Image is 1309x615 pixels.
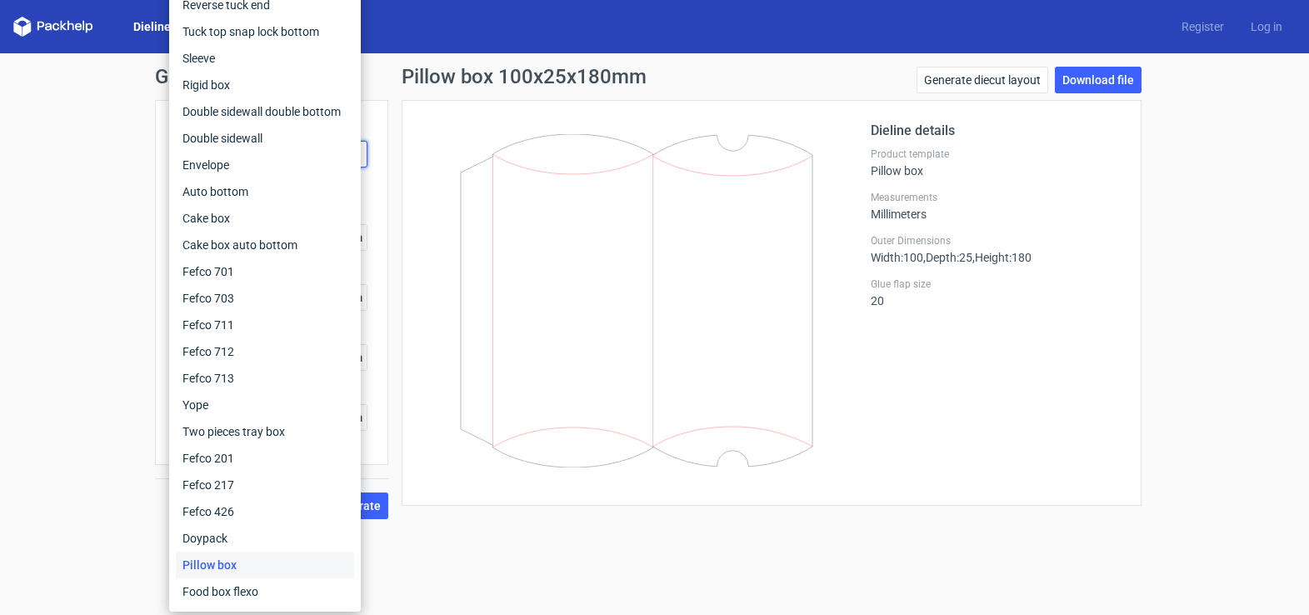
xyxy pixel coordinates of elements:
[176,445,354,472] div: Fefco 201
[176,152,354,178] div: Envelope
[176,312,354,338] div: Fefco 711
[176,285,354,312] div: Fefco 703
[176,472,354,498] div: Fefco 217
[1168,18,1237,35] a: Register
[1237,18,1296,35] a: Log in
[176,232,354,258] div: Cake box auto bottom
[917,67,1048,93] a: Generate diecut layout
[155,67,1155,87] h1: Generate new dieline
[176,45,354,72] div: Sleeve
[176,525,354,552] div: Doypack
[176,578,354,605] div: Food box flexo
[871,191,1121,204] label: Measurements
[176,552,354,578] div: Pillow box
[871,277,1121,291] label: Glue flap size
[972,251,1032,264] span: , Height : 180
[871,251,923,264] span: Width : 100
[176,392,354,418] div: Yope
[1055,67,1142,93] a: Download file
[871,234,1121,247] label: Outer Dimensions
[871,147,1121,177] div: Pillow box
[402,67,647,87] h1: Pillow box 100x25x180mm
[120,18,190,35] a: Dielines
[176,178,354,205] div: Auto bottom
[871,121,1121,141] h2: Dieline details
[176,365,354,392] div: Fefco 713
[176,338,354,365] div: Fefco 712
[176,98,354,125] div: Double sidewall double bottom
[176,258,354,285] div: Fefco 701
[176,498,354,525] div: Fefco 426
[176,205,354,232] div: Cake box
[176,125,354,152] div: Double sidewall
[176,72,354,98] div: Rigid box
[176,18,354,45] div: Tuck top snap lock bottom
[871,277,1121,307] div: 20
[871,191,1121,221] div: Millimeters
[176,418,354,445] div: Two pieces tray box
[871,147,1121,161] label: Product template
[923,251,972,264] span: , Depth : 25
